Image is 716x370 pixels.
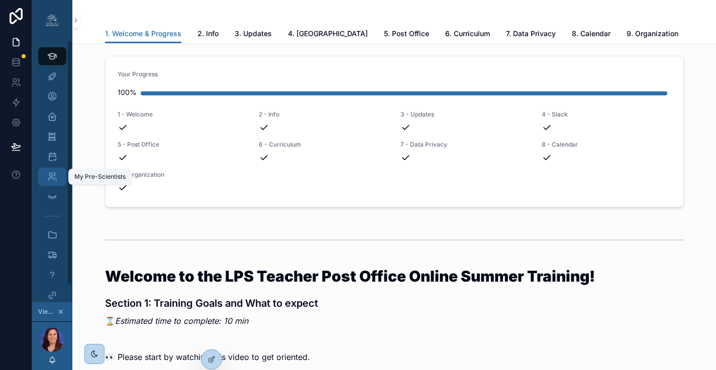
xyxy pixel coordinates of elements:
span: 9. Organization [627,29,678,39]
div: 100% [118,82,137,102]
span: 4 - Slack [542,110,671,118]
h3: Section 1: Training Goals and What to expect [105,296,684,311]
p: ⌛ [105,315,684,327]
span: 1 - Welcome [118,110,247,118]
a: 2. Info [197,25,219,45]
div: scrollable content [32,40,72,302]
span: Viewing as [PERSON_NAME] [38,308,55,316]
a: 3. Updates [235,25,272,45]
span: 6 - Curriculum [259,141,388,149]
span: 3. Updates [235,29,272,39]
span: 7. Data Privacy [506,29,556,39]
span: 4. [GEOGRAPHIC_DATA] [288,29,368,39]
a: 5. Post Office [384,25,429,45]
span: 8. Calendar [572,29,610,39]
span: 5. Post Office [384,29,429,39]
a: 9. Organization [627,25,678,45]
span: Your Progress [118,70,671,78]
a: 8. Calendar [572,25,610,45]
p: 👀 Please start by watching this video to get oriented. [105,351,684,363]
a: 4. [GEOGRAPHIC_DATA] [288,25,368,45]
a: 7. Data Privacy [506,25,556,45]
img: App logo [44,12,60,28]
span: 8 - Calendar [542,141,671,149]
span: 3 - Updates [400,110,530,118]
span: 2 - Info [259,110,388,118]
span: 6. Curriculum [445,29,490,39]
a: 6. Curriculum [445,25,490,45]
em: Estimated time to complete: 10 min [115,316,248,326]
a: 1. Welcome & Progress [105,25,181,44]
span: 9 - Organization [118,171,247,179]
h1: Welcome to the LPS Teacher Post Office Online Summer Training! [105,269,684,284]
span: 1. Welcome & Progress [105,29,181,39]
span: 2. Info [197,29,219,39]
div: My Pre-Scientists [74,173,126,181]
span: 5 - Post Office [118,141,247,149]
span: 7 - Data Privacy [400,141,530,149]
